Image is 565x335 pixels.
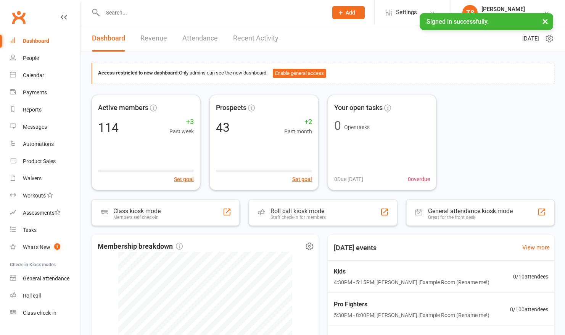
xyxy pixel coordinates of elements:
[140,25,167,52] a: Revenue
[428,207,513,215] div: General attendance kiosk mode
[98,121,119,134] div: 114
[169,117,194,128] span: +3
[522,34,539,43] span: [DATE]
[273,69,326,78] button: Enable general access
[10,67,80,84] a: Calendar
[23,141,54,147] div: Automations
[334,278,489,286] span: 4:30PM - 5:15PM | [PERSON_NAME] | Example Room (Rename me!)
[23,275,69,282] div: General attendance
[10,204,80,222] a: Assessments
[23,310,56,316] div: Class check-in
[216,121,230,134] div: 43
[334,299,489,309] span: Pro Fighters
[334,120,341,132] div: 0
[396,4,417,21] span: Settings
[98,102,148,113] span: Active members
[182,25,218,52] a: Attendance
[462,5,478,20] div: TS
[10,118,80,136] a: Messages
[10,222,80,239] a: Tasks
[98,70,179,76] strong: Access restricted to new dashboard:
[292,175,312,183] button: Set goal
[174,175,194,183] button: Set goal
[427,18,489,25] span: Signed in successfully.
[100,7,322,18] input: Search...
[334,267,489,277] span: Kids
[513,272,548,281] span: 0 / 10 attendees
[23,293,41,299] div: Roll call
[10,136,80,153] a: Automations
[113,215,161,220] div: Members self check-in
[510,305,548,314] span: 0 / 100 attendees
[23,193,46,199] div: Workouts
[23,227,37,233] div: Tasks
[9,8,28,27] a: Clubworx
[284,117,312,128] span: +2
[23,55,39,61] div: People
[408,175,430,183] span: 0 overdue
[346,10,355,16] span: Add
[10,101,80,118] a: Reports
[54,243,60,250] span: 1
[92,25,125,52] a: Dashboard
[23,72,44,78] div: Calendar
[98,241,183,252] span: Membership breakdown
[284,127,312,136] span: Past month
[23,210,61,216] div: Assessments
[10,270,80,287] a: General attendance kiosk mode
[23,38,49,44] div: Dashboard
[270,207,326,215] div: Roll call kiosk mode
[10,304,80,322] a: Class kiosk mode
[334,175,363,183] span: 0 Due [DATE]
[334,311,489,319] span: 5:30PM - 8:00PM | [PERSON_NAME] | Example Room (Rename me!)
[344,124,370,130] span: Open tasks
[10,153,80,170] a: Product Sales
[10,50,80,67] a: People
[481,6,534,13] div: [PERSON_NAME]
[10,287,80,304] a: Roll call
[270,215,326,220] div: Staff check-in for members
[10,84,80,101] a: Payments
[23,107,42,113] div: Reports
[328,241,383,255] h3: [DATE] events
[23,244,50,250] div: What's New
[169,127,194,136] span: Past week
[23,124,47,130] div: Messages
[332,6,365,19] button: Add
[10,32,80,50] a: Dashboard
[428,215,513,220] div: Great for the front desk
[233,25,278,52] a: Recent Activity
[10,239,80,256] a: What's New1
[481,13,534,19] div: [PERSON_NAME] Gym
[23,175,42,181] div: Waivers
[113,207,161,215] div: Class kiosk mode
[334,102,383,113] span: Your open tasks
[216,102,246,113] span: Prospects
[23,158,56,164] div: Product Sales
[10,170,80,187] a: Waivers
[522,243,550,252] a: View more
[10,187,80,204] a: Workouts
[23,89,47,95] div: Payments
[538,13,552,29] button: ×
[98,69,548,78] div: Only admins can see the new dashboard.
